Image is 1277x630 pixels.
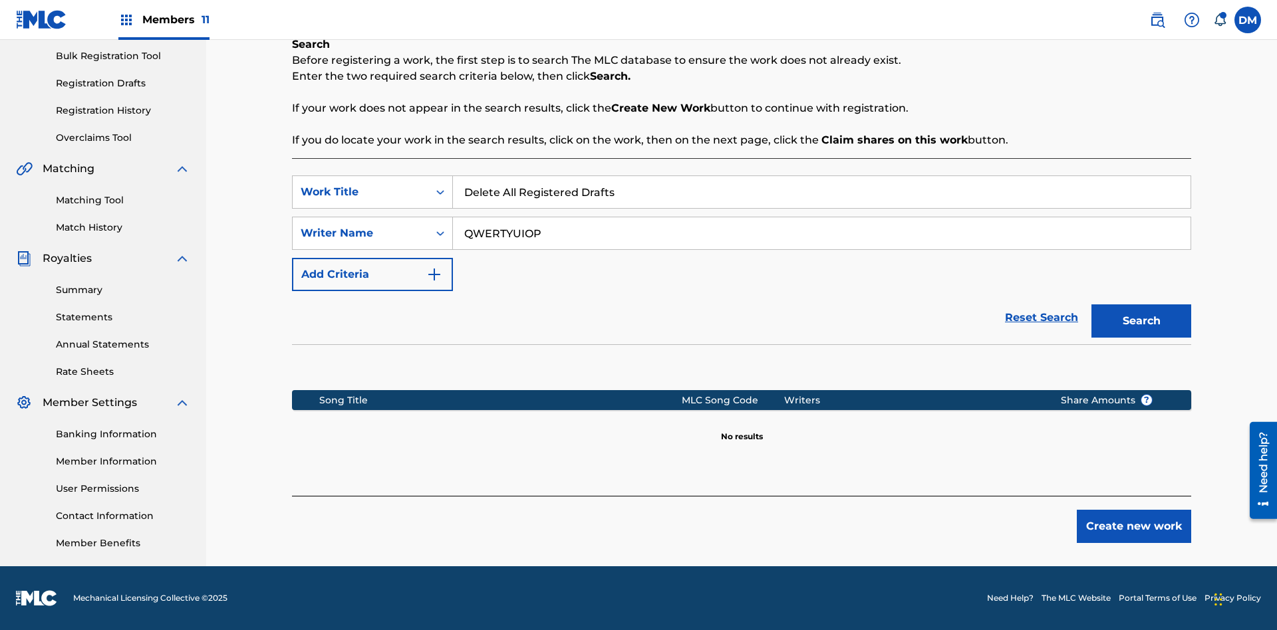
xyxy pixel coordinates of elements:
img: help [1184,12,1200,28]
a: Portal Terms of Use [1119,592,1197,604]
div: Song Title [319,393,682,407]
div: Drag [1214,579,1222,619]
img: Royalties [16,251,32,266]
strong: Create New Work [611,102,710,114]
a: User Permissions [56,482,190,496]
a: Member Benefits [56,536,190,550]
img: Member Settings [16,395,32,411]
button: Add Criteria [292,258,453,291]
span: Share Amounts [1061,393,1153,407]
a: Summary [56,283,190,297]
a: Registration History [56,104,190,118]
a: Need Help? [987,592,1034,604]
img: Top Rightsholders [118,12,134,28]
button: Search [1091,304,1191,338]
img: logo [16,590,57,606]
div: Notifications [1213,13,1226,27]
span: Mechanical Licensing Collective © 2025 [73,592,227,604]
p: Enter the two required search criteria below, then click [292,68,1191,84]
div: MLC Song Code [682,393,784,407]
a: Overclaims Tool [56,131,190,145]
a: Annual Statements [56,338,190,352]
div: Work Title [301,184,420,200]
a: Public Search [1144,7,1171,33]
span: Members [142,12,210,27]
a: Rate Sheets [56,365,190,379]
div: User Menu [1234,7,1261,33]
p: No results [721,415,763,443]
img: expand [174,251,190,266]
img: MLC Logo [16,10,67,29]
iframe: Chat Widget [1210,566,1277,630]
span: Royalties [43,251,92,266]
p: If you do locate your work in the search results, click on the work, then on the next page, click... [292,132,1191,148]
div: Help [1179,7,1205,33]
a: Match History [56,221,190,235]
a: Bulk Registration Tool [56,49,190,63]
a: Registration Drafts [56,76,190,90]
a: Matching Tool [56,193,190,207]
img: Matching [16,161,33,177]
form: Search Form [292,175,1191,344]
span: Matching [43,161,94,177]
img: search [1149,12,1165,28]
div: Writers [784,393,1040,407]
img: expand [174,161,190,177]
strong: Claim shares on this work [821,134,968,146]
div: Writer Name [301,225,420,241]
a: Statements [56,310,190,324]
button: Create new work [1077,510,1191,543]
span: Member Settings [43,395,137,411]
strong: Search. [590,70,631,82]
a: Contact Information [56,509,190,523]
span: 11 [202,13,210,26]
a: The MLC Website [1042,592,1111,604]
span: ? [1141,395,1152,405]
p: If your work does not appear in the search results, click the button to continue with registration. [292,100,1191,116]
a: Privacy Policy [1205,592,1261,604]
a: Reset Search [998,303,1085,332]
img: expand [174,395,190,411]
img: 9d2ae6d4665cec9f34b9.svg [426,266,442,282]
a: Member Information [56,455,190,469]
p: Before registering a work, the first step is to search The MLC database to ensure the work does n... [292,52,1191,68]
a: Banking Information [56,427,190,441]
iframe: Resource Center [1240,417,1277,526]
b: Search [292,38,330,51]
